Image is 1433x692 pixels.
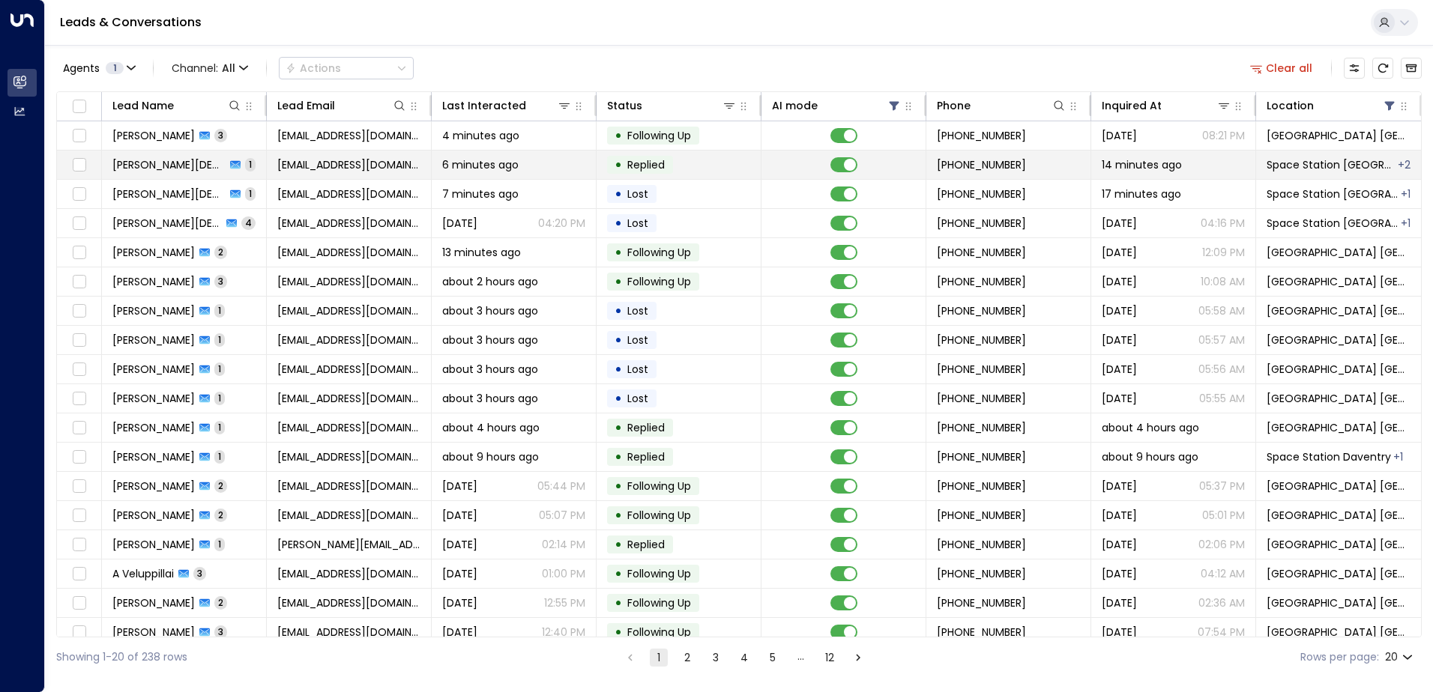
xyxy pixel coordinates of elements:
p: 02:14 PM [542,537,585,552]
div: AI mode [772,97,902,115]
div: Lead Name [112,97,242,115]
div: Space Station Castle Bromwich [1401,216,1411,231]
span: Yesterday [442,566,477,581]
span: 1 [106,62,124,74]
span: Following Up [627,245,691,260]
div: • [615,152,622,177]
span: Space Station Castle Bromwich [1267,420,1411,435]
div: Button group with a nested menu [279,57,414,79]
span: Lost [627,391,648,406]
span: Yesterday [1102,391,1137,406]
span: Abdullah Islam [112,157,226,172]
span: Yesterday [1102,362,1137,377]
span: Toggle select row [70,506,88,525]
span: 3 [214,275,227,288]
span: Sep 08, 2025 [1102,274,1137,289]
span: Toggle select row [70,156,88,174]
span: Replied [627,420,665,435]
span: A Veluppillai [112,566,174,581]
span: 1 [214,333,225,346]
p: 12:40 PM [542,625,585,640]
p: 05:58 AM [1198,303,1245,318]
span: Sep 07, 2025 [1102,566,1137,581]
span: deqymyx@gmail.com [277,333,420,347]
div: Phone [937,97,971,115]
span: Sep 10, 2025 [1102,595,1137,610]
span: Toggle select row [70,535,88,554]
span: abdullah19687@gmail.com [277,216,420,231]
span: Space Station Castle Bromwich [1267,479,1411,494]
span: 1 [214,304,225,317]
span: +447250212796 [937,391,1026,406]
span: Steven Ancill [112,128,195,143]
span: 6 minutes ago [442,157,519,172]
span: about 2 hours ago [442,274,538,289]
span: samali0209@gmail.com [277,595,420,610]
span: 1 [214,421,225,434]
button: Go to next page [849,649,867,667]
span: Samina Bi [112,595,195,610]
span: Sep 07, 2025 [1102,128,1137,143]
button: Go to page 2 [678,649,696,667]
span: Yesterday [442,537,477,552]
span: Toggle select row [70,594,88,613]
div: Space Station Castle Bromwich [1393,449,1403,464]
span: Toggle select row [70,448,88,467]
span: Mahmood Hussain [112,479,195,494]
span: +447979144038 [937,537,1026,552]
span: Space Station Castle Bromwich [1267,595,1411,610]
span: Space Station Castle Bromwich [1267,245,1411,260]
span: Agents [63,63,100,73]
div: • [615,561,622,586]
span: abdullah19687@gmail.com [277,157,420,172]
span: Deanne Cope [112,420,195,435]
button: Go to page 5 [764,649,782,667]
div: Lead Email [277,97,335,115]
span: 17 minutes ago [1102,186,1181,201]
span: Toggle select row [70,331,88,350]
span: Toggle select row [70,214,88,233]
div: Inquired At [1102,97,1162,115]
span: Catalin Niciai [112,508,195,523]
div: Inquired At [1102,97,1231,115]
p: 12:55 PM [544,595,585,610]
button: page 1 [650,649,668,667]
div: • [615,269,622,294]
div: Location [1267,97,1397,115]
span: 4 minutes ago [442,128,519,143]
span: +447982957272 [937,157,1026,172]
span: Following Up [627,508,691,523]
div: Phone [937,97,1067,115]
div: • [615,473,622,499]
span: Kiara Stanton [112,333,195,347]
span: Liam Cummins [112,537,195,552]
div: Lead Email [277,97,407,115]
div: Last Interacted [442,97,572,115]
label: Rows per page: [1300,649,1379,665]
span: +447428962384 [937,303,1026,318]
span: Yesterday [442,625,477,640]
div: • [615,181,622,207]
span: Jul 19, 2025 [1102,216,1137,231]
div: Actions [286,61,341,75]
span: about 9 hours ago [442,449,539,464]
span: 1 [245,158,256,171]
span: Yesterday [442,479,477,494]
span: Toggle select row [70,302,88,321]
span: Toggle select row [70,243,88,262]
div: Status [607,97,642,115]
span: Sara Nowakowska [112,625,195,640]
button: Go to page 4 [735,649,753,667]
span: Lost [627,186,648,201]
span: pehicydy@gmail.com [277,362,420,377]
span: Space Station Castle Bromwich [1267,362,1411,377]
div: • [615,503,622,528]
span: Ezra Morgan [112,303,195,318]
span: Space Station Garretts Green [1267,186,1399,201]
div: • [615,327,622,353]
div: • [615,444,622,470]
p: 02:36 AM [1198,595,1245,610]
span: +447251697908 [937,362,1026,377]
span: Toggle select row [70,273,88,291]
span: 1 [214,450,225,463]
